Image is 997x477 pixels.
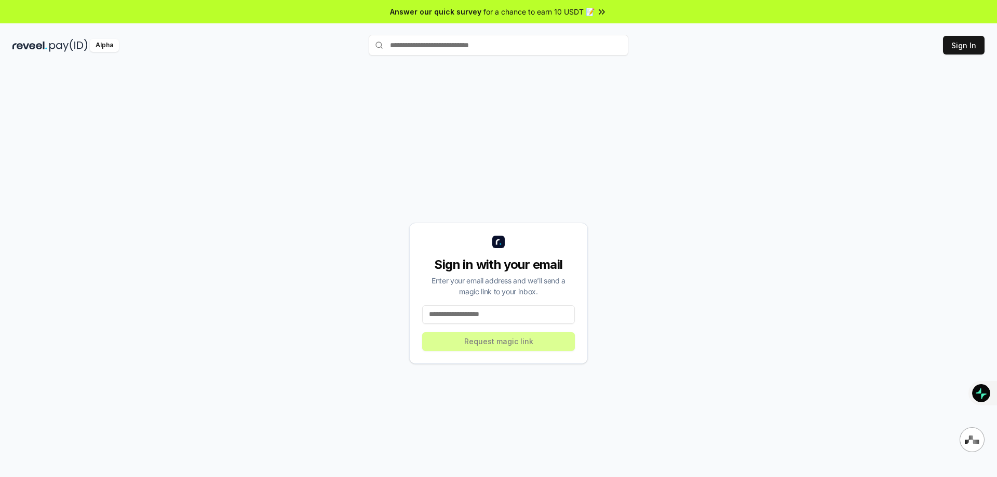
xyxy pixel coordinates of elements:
span: for a chance to earn 10 USDT 📝 [483,6,595,17]
img: svg+xml,%3Csvg%20xmlns%3D%22http%3A%2F%2Fwww.w3.org%2F2000%2Fsvg%22%20width%3D%2228%22%20height%3... [965,435,979,444]
img: reveel_dark [12,39,47,52]
div: Alpha [90,39,119,52]
button: Sign In [943,36,985,54]
div: Enter your email address and we’ll send a magic link to your inbox. [422,275,575,297]
div: Sign in with your email [422,256,575,273]
img: pay_id [49,39,88,52]
span: Answer our quick survey [390,6,481,17]
img: logo_small [492,236,505,248]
